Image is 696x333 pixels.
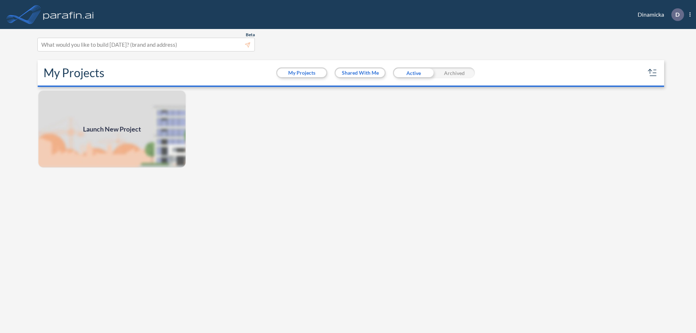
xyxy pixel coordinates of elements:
[393,67,434,78] div: Active
[336,68,385,77] button: Shared With Me
[38,90,186,168] img: add
[83,124,141,134] span: Launch New Project
[43,66,104,80] h2: My Projects
[246,32,255,38] span: Beta
[38,90,186,168] a: Launch New Project
[647,67,658,79] button: sort
[434,67,475,78] div: Archived
[277,68,326,77] button: My Projects
[42,7,95,22] img: logo
[627,8,691,21] div: Dinamicka
[675,11,680,18] p: D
